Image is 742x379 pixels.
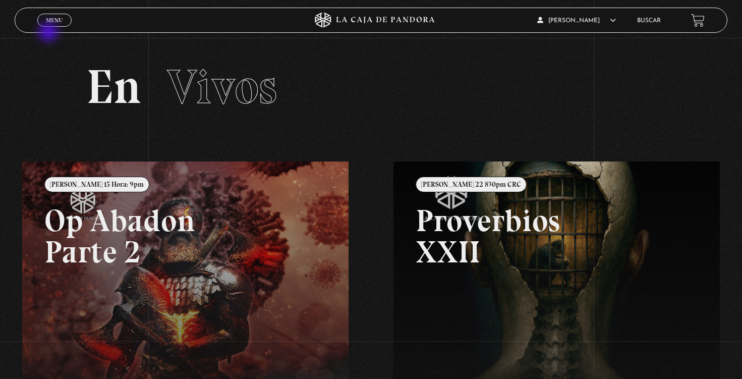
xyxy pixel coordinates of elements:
a: View your shopping cart [691,14,705,27]
span: Cerrar [42,26,66,33]
h2: En [86,63,656,111]
span: Menu [46,17,63,23]
span: Vivos [167,58,277,116]
a: Buscar [637,18,661,24]
span: [PERSON_NAME] [537,18,616,24]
